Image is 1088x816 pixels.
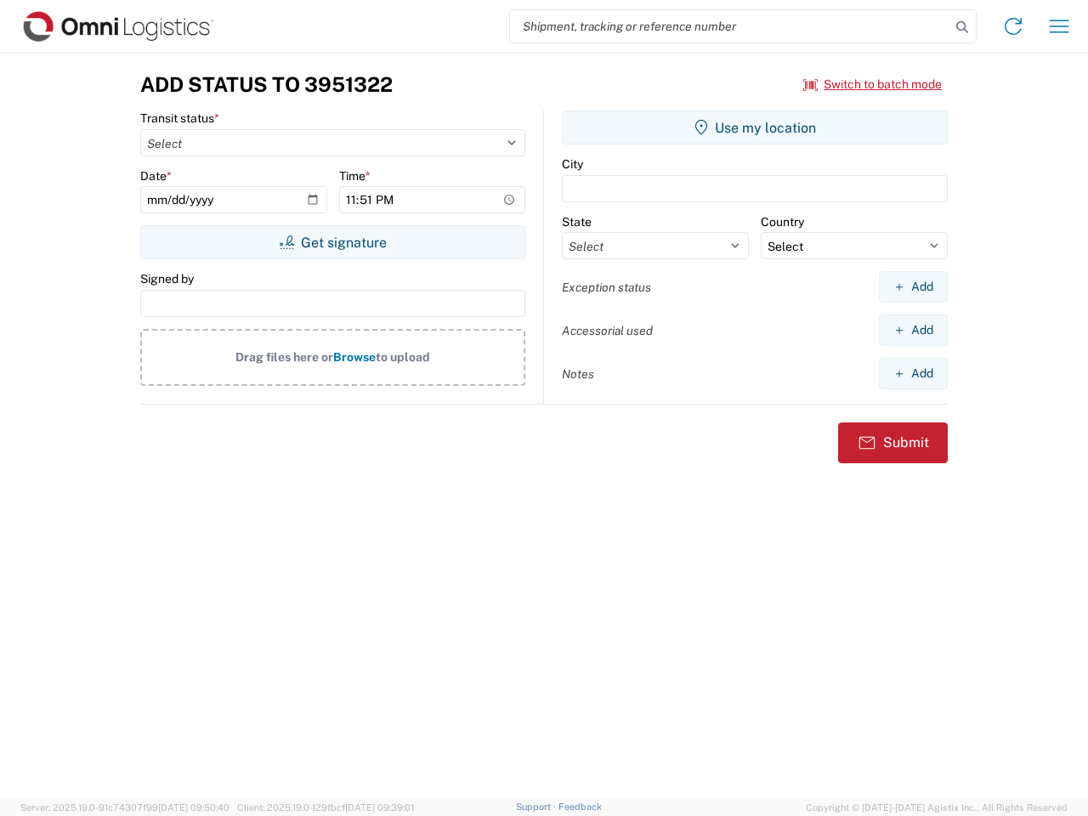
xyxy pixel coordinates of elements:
[879,314,948,346] button: Add
[879,358,948,389] button: Add
[803,71,942,99] button: Switch to batch mode
[237,802,414,813] span: Client: 2025.19.0-129fbcf
[562,366,594,382] label: Notes
[339,168,371,184] label: Time
[562,214,592,229] label: State
[140,271,194,286] label: Signed by
[140,225,525,259] button: Get signature
[158,802,229,813] span: [DATE] 09:50:40
[510,10,950,42] input: Shipment, tracking or reference number
[558,802,602,812] a: Feedback
[345,802,414,813] span: [DATE] 09:39:01
[376,350,430,364] span: to upload
[562,280,651,295] label: Exception status
[806,800,1068,815] span: Copyright © [DATE]-[DATE] Agistix Inc., All Rights Reserved
[333,350,376,364] span: Browse
[562,156,583,172] label: City
[140,168,172,184] label: Date
[838,422,948,463] button: Submit
[761,214,804,229] label: Country
[562,323,653,338] label: Accessorial used
[20,802,229,813] span: Server: 2025.19.0-91c74307f99
[516,802,558,812] a: Support
[140,110,219,126] label: Transit status
[562,110,948,144] button: Use my location
[879,271,948,303] button: Add
[140,72,393,97] h3: Add Status to 3951322
[235,350,333,364] span: Drag files here or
